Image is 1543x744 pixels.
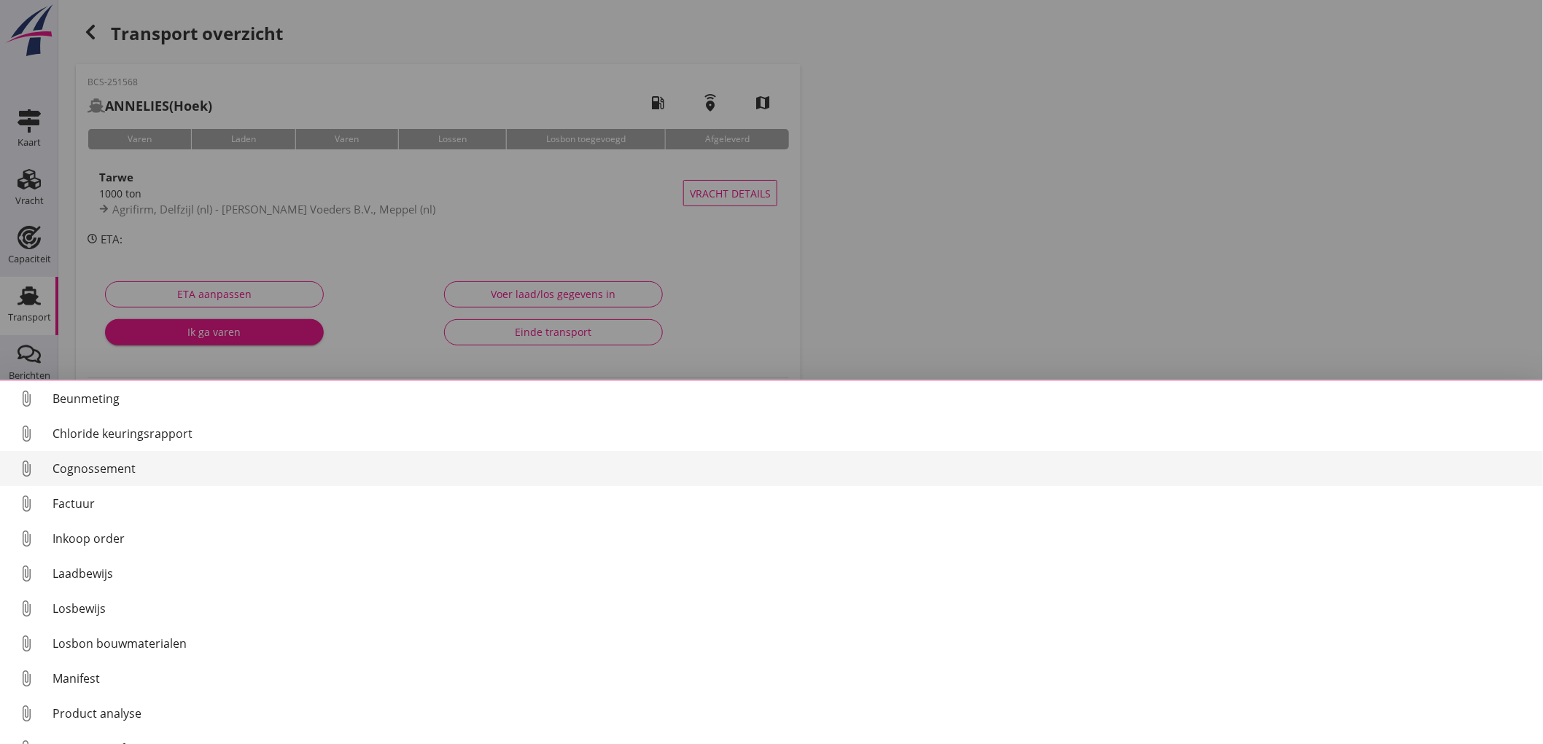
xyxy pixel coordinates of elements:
[53,495,1531,512] div: Factuur
[53,390,1531,407] div: Beunmeting
[53,635,1531,652] div: Losbon bouwmaterialen
[53,530,1531,547] div: Inkoop order
[15,562,38,585] i: attach_file
[15,632,38,655] i: attach_file
[53,565,1531,582] div: Laadbewijs
[15,667,38,690] i: attach_file
[53,425,1531,442] div: Chloride keuringsrapport
[15,387,38,410] i: attach_file
[53,705,1531,722] div: Product analyse
[15,597,38,620] i: attach_file
[15,422,38,445] i: attach_file
[53,600,1531,617] div: Losbewijs
[15,527,38,550] i: attach_file
[53,460,1531,477] div: Cognossement
[53,670,1531,687] div: Manifest
[15,702,38,725] i: attach_file
[15,457,38,480] i: attach_file
[15,492,38,515] i: attach_file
